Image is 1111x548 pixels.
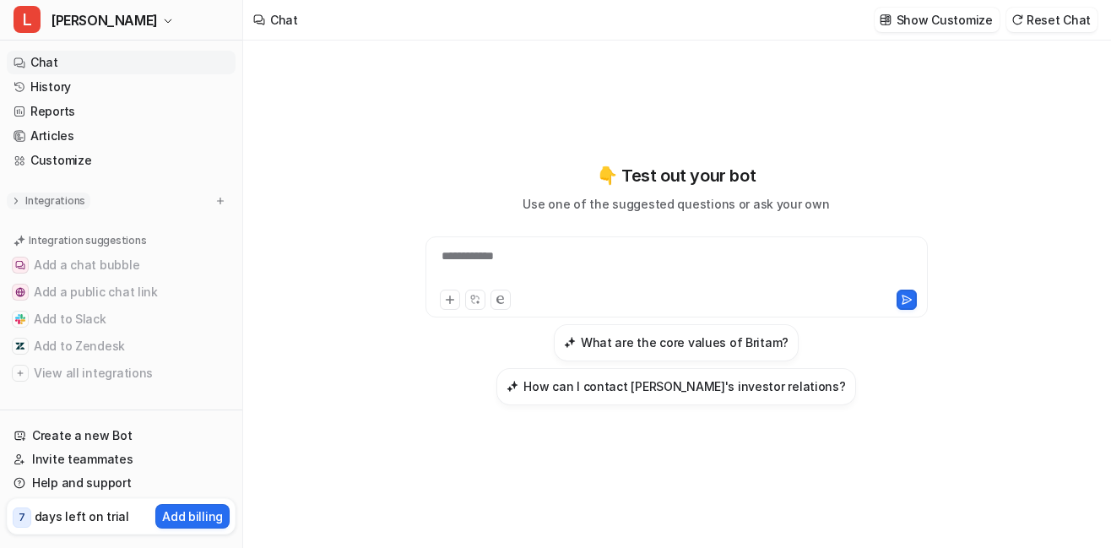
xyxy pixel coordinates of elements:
[554,324,799,361] button: What are the core values of Britam?What are the core values of Britam?
[496,368,855,405] button: How can I contact Britam's investor relations?How can I contact [PERSON_NAME]'s investor relations?
[51,8,158,32] span: [PERSON_NAME]
[875,8,1000,32] button: Show Customize
[10,195,22,207] img: expand menu
[7,360,236,387] button: View all integrationsView all integrations
[15,287,25,297] img: Add a public chat link
[270,11,298,29] div: Chat
[897,11,993,29] p: Show Customize
[523,195,829,213] p: Use one of the suggested questions or ask your own
[15,368,25,378] img: View all integrations
[1011,14,1023,26] img: reset
[19,510,25,525] p: 7
[162,507,223,525] p: Add billing
[880,14,892,26] img: customize
[7,75,236,99] a: History
[7,333,236,360] button: Add to ZendeskAdd to Zendesk
[14,6,41,33] span: L
[155,504,230,529] button: Add billing
[7,51,236,74] a: Chat
[7,424,236,448] a: Create a new Bot
[581,334,789,351] h3: What are the core values of Britam?
[597,163,756,188] p: 👇 Test out your bot
[7,448,236,471] a: Invite teammates
[7,149,236,172] a: Customize
[7,100,236,123] a: Reports
[7,252,236,279] button: Add a chat bubbleAdd a chat bubble
[15,341,25,351] img: Add to Zendesk
[214,195,226,207] img: menu_add.svg
[507,380,518,393] img: How can I contact Britam's investor relations?
[7,279,236,306] button: Add a public chat linkAdd a public chat link
[35,507,129,525] p: days left on trial
[523,377,845,395] h3: How can I contact [PERSON_NAME]'s investor relations?
[29,233,146,248] p: Integration suggestions
[15,260,25,270] img: Add a chat bubble
[1006,8,1097,32] button: Reset Chat
[7,193,90,209] button: Integrations
[564,336,576,349] img: What are the core values of Britam?
[7,306,236,333] button: Add to SlackAdd to Slack
[25,194,85,208] p: Integrations
[15,314,25,324] img: Add to Slack
[7,124,236,148] a: Articles
[7,471,236,495] a: Help and support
